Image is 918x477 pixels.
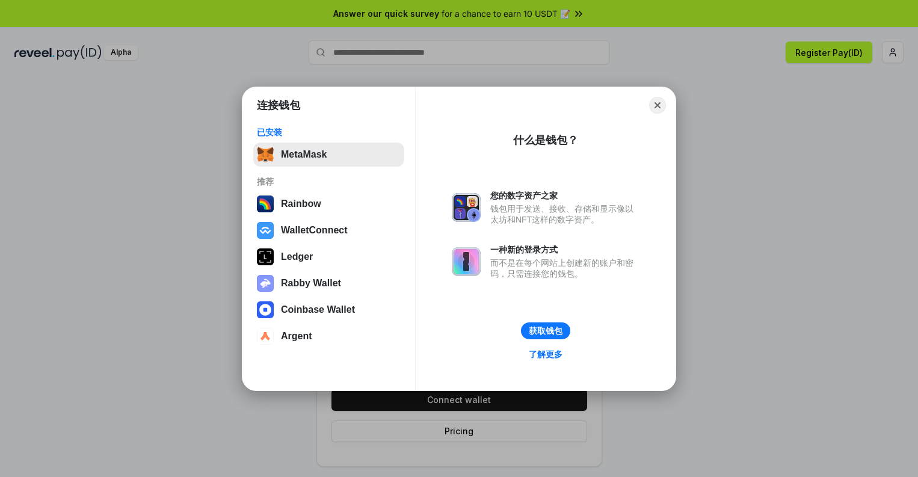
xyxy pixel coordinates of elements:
button: WalletConnect [253,218,404,242]
div: Argent [281,331,312,342]
div: 推荐 [257,176,401,187]
img: svg+xml,%3Csvg%20xmlns%3D%22http%3A%2F%2Fwww.w3.org%2F2000%2Fsvg%22%20fill%3D%22none%22%20viewBox... [452,247,481,276]
div: 一种新的登录方式 [490,244,639,255]
div: Ledger [281,251,313,262]
img: svg+xml,%3Csvg%20width%3D%2228%22%20height%3D%2228%22%20viewBox%3D%220%200%2028%2028%22%20fill%3D... [257,301,274,318]
div: WalletConnect [281,225,348,236]
button: Rabby Wallet [253,271,404,295]
div: Rainbow [281,198,321,209]
a: 了解更多 [522,346,570,362]
div: 而不是在每个网站上创建新的账户和密码，只需连接您的钱包。 [490,257,639,279]
div: MetaMask [281,149,327,160]
div: 什么是钱包？ [513,133,578,147]
img: svg+xml,%3Csvg%20width%3D%22120%22%20height%3D%22120%22%20viewBox%3D%220%200%20120%20120%22%20fil... [257,195,274,212]
div: 您的数字资产之家 [490,190,639,201]
div: Coinbase Wallet [281,304,355,315]
h1: 连接钱包 [257,98,300,112]
img: svg+xml,%3Csvg%20xmlns%3D%22http%3A%2F%2Fwww.w3.org%2F2000%2Fsvg%22%20fill%3D%22none%22%20viewBox... [257,275,274,292]
img: svg+xml,%3Csvg%20width%3D%2228%22%20height%3D%2228%22%20viewBox%3D%220%200%2028%2028%22%20fill%3D... [257,222,274,239]
div: 获取钱包 [529,325,562,336]
img: svg+xml,%3Csvg%20xmlns%3D%22http%3A%2F%2Fwww.w3.org%2F2000%2Fsvg%22%20width%3D%2228%22%20height%3... [257,248,274,265]
div: 钱包用于发送、接收、存储和显示像以太坊和NFT这样的数字资产。 [490,203,639,225]
button: Rainbow [253,192,404,216]
button: Coinbase Wallet [253,298,404,322]
img: svg+xml,%3Csvg%20width%3D%2228%22%20height%3D%2228%22%20viewBox%3D%220%200%2028%2028%22%20fill%3D... [257,328,274,345]
button: 获取钱包 [521,322,570,339]
button: Ledger [253,245,404,269]
button: Close [649,97,666,114]
img: svg+xml,%3Csvg%20xmlns%3D%22http%3A%2F%2Fwww.w3.org%2F2000%2Fsvg%22%20fill%3D%22none%22%20viewBox... [452,193,481,222]
div: 已安装 [257,127,401,138]
button: Argent [253,324,404,348]
img: svg+xml,%3Csvg%20fill%3D%22none%22%20height%3D%2233%22%20viewBox%3D%220%200%2035%2033%22%20width%... [257,146,274,163]
div: 了解更多 [529,349,562,360]
div: Rabby Wallet [281,278,341,289]
button: MetaMask [253,143,404,167]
